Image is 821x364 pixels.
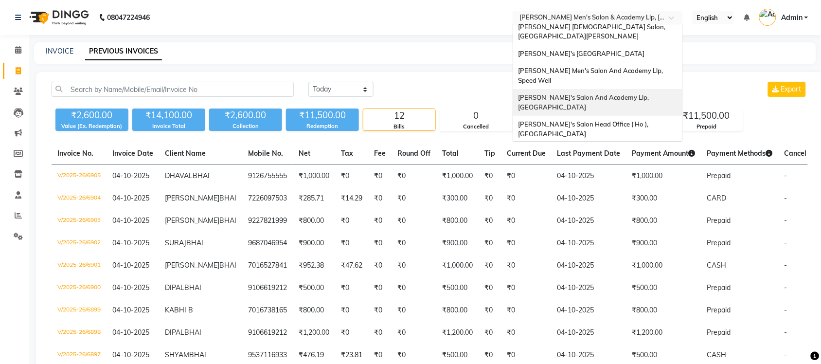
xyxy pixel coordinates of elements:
div: 0 [440,109,512,123]
td: 9106619212 [242,277,293,299]
td: ₹500.00 [626,277,701,299]
td: ₹0 [335,299,368,322]
td: 04-10-2025 [552,232,626,255]
span: Invoice No. [57,149,93,158]
td: ₹1,000.00 [293,165,335,188]
span: Mobile No. [248,149,283,158]
span: BHAI [184,283,201,292]
span: BHAI [219,216,236,225]
span: CARD [707,194,727,202]
span: Prepaid [707,238,731,247]
td: ₹0 [501,277,552,299]
td: ₹0 [392,232,436,255]
span: 04-10-2025 [112,328,149,337]
td: ₹0 [368,210,392,232]
span: [PERSON_NAME] [165,216,219,225]
a: INVOICE [46,47,73,55]
td: ₹800.00 [626,299,701,322]
span: - [785,194,787,202]
td: ₹0 [479,165,501,188]
td: 9126755555 [242,165,293,188]
ng-dropdown-panel: Options list [513,24,683,142]
div: Invoice Total [132,122,205,130]
td: ₹1,000.00 [436,165,479,188]
td: ₹0 [392,165,436,188]
span: Prepaid [707,216,731,225]
span: - [785,283,787,292]
td: V/2025-26/6899 [52,299,107,322]
div: Value (Ex. Redemption) [55,122,128,130]
span: SURAJ [165,238,186,247]
td: 9687046954 [242,232,293,255]
td: ₹1,000.00 [626,165,701,188]
span: BHAI [184,328,201,337]
span: Prepaid [707,328,731,337]
td: ₹1,000.00 [436,255,479,277]
span: - [785,350,787,359]
td: ₹0 [501,232,552,255]
span: DIPAL [165,328,184,337]
td: ₹500.00 [436,277,479,299]
span: [PERSON_NAME]'s Salon And Academy Llp, [GEOGRAPHIC_DATA] [518,93,650,111]
b: 08047224946 [107,4,150,31]
td: ₹0 [479,322,501,344]
td: ₹0 [368,277,392,299]
td: ₹300.00 [436,187,479,210]
td: ₹0 [392,277,436,299]
td: ₹0 [335,165,368,188]
td: ₹900.00 [436,232,479,255]
td: ₹900.00 [293,232,335,255]
span: [PERSON_NAME]'s Salon Head Office ( Ho ), [GEOGRAPHIC_DATA] [518,120,650,138]
td: ₹952.38 [293,255,335,277]
div: ₹2,600.00 [209,109,282,122]
span: Current Due [507,149,546,158]
span: CASH [707,350,727,359]
td: ₹0 [479,210,501,232]
span: Prepaid [707,171,731,180]
td: 04-10-2025 [552,187,626,210]
span: [PERSON_NAME] [165,261,219,270]
td: V/2025-26/6901 [52,255,107,277]
a: PREVIOUS INVOICES [85,43,162,60]
td: ₹0 [501,299,552,322]
td: ₹0 [501,187,552,210]
span: Invoice Date [112,149,153,158]
td: ₹47.62 [335,255,368,277]
span: 04-10-2025 [112,216,149,225]
td: 04-10-2025 [552,277,626,299]
td: ₹0 [501,165,552,188]
td: ₹0 [479,255,501,277]
td: ₹0 [368,322,392,344]
span: - [785,171,787,180]
td: ₹0 [501,322,552,344]
td: V/2025-26/6903 [52,210,107,232]
td: ₹1,200.00 [436,322,479,344]
span: Client Name [165,149,206,158]
div: ₹11,500.00 [671,109,743,123]
div: Prepaid [671,123,743,131]
span: - [785,216,787,225]
td: 04-10-2025 [552,255,626,277]
span: BHAI [186,238,203,247]
td: ₹0 [335,232,368,255]
td: 7016738165 [242,299,293,322]
td: ₹0 [479,277,501,299]
td: ₹0 [368,232,392,255]
td: V/2025-26/6904 [52,187,107,210]
span: Payment Methods [707,149,773,158]
span: 04-10-2025 [112,171,149,180]
button: Export [768,82,806,97]
span: Payment Amount [632,149,696,158]
td: ₹0 [392,187,436,210]
div: ₹2,600.00 [55,109,128,122]
div: ₹14,100.00 [132,109,205,122]
span: Prepaid [707,283,731,292]
span: - [785,238,787,247]
td: 04-10-2025 [552,165,626,188]
td: ₹0 [501,210,552,232]
span: Fee [374,149,386,158]
td: 9227821999 [242,210,293,232]
span: Prepaid [707,306,731,314]
td: ₹800.00 [626,210,701,232]
span: [PERSON_NAME] Men's Salon And Academy Llp, Speed Well [518,67,664,84]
